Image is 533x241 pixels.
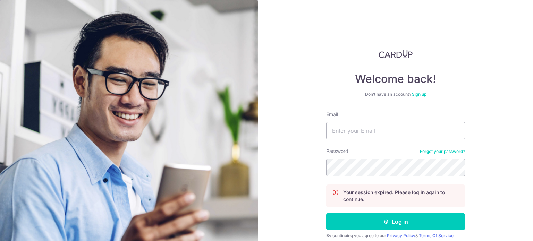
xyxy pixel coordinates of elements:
a: Sign up [412,92,426,97]
h4: Welcome back! [326,72,465,86]
label: Email [326,111,338,118]
input: Enter your Email [326,122,465,139]
div: By continuing you agree to our & [326,233,465,239]
label: Password [326,148,348,155]
img: CardUp Logo [379,50,413,58]
a: Privacy Policy [387,233,415,238]
button: Log in [326,213,465,230]
a: Forgot your password? [420,149,465,154]
div: Don’t have an account? [326,92,465,97]
a: Terms Of Service [419,233,454,238]
p: Your session expired. Please log in again to continue. [343,189,459,203]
